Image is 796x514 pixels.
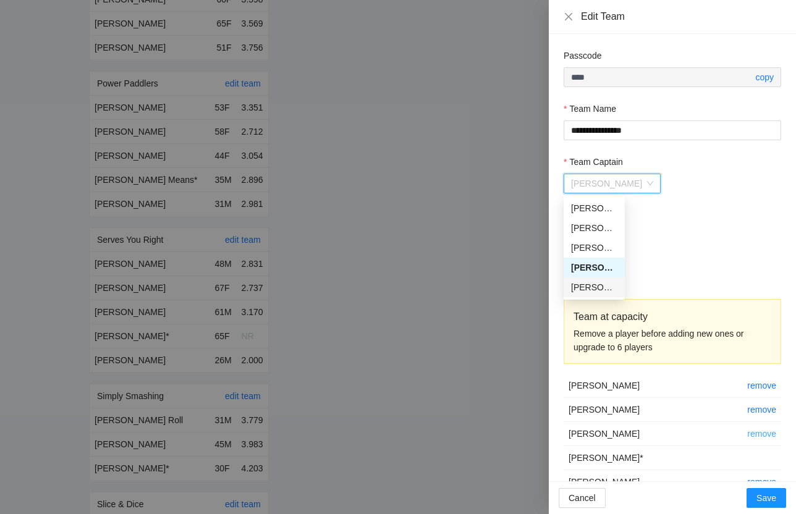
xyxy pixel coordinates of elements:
button: Cancel [559,488,606,508]
input: Team Name [564,120,781,140]
div: [PERSON_NAME] [571,261,617,274]
td: [PERSON_NAME] [564,374,742,398]
label: Team Captain [564,155,623,169]
div: Barbara Piazza [564,218,625,238]
div: Remove a player before adding new ones or upgrade to 6 players [574,327,771,354]
button: Close [564,12,574,22]
span: close [564,12,574,22]
a: copy [755,72,774,82]
td: [PERSON_NAME] [564,398,742,422]
td: [PERSON_NAME] [564,470,742,494]
button: Save [747,488,786,508]
a: remove [747,477,776,487]
span: Save [756,491,776,505]
div: [PERSON_NAME] [571,280,617,294]
div: Liz Gatto [564,258,625,277]
td: [PERSON_NAME] [564,422,742,446]
input: Passcode [571,70,753,84]
label: Passcode [564,49,601,62]
a: remove [747,405,776,415]
span: Liz Gatto [571,174,653,193]
a: remove [747,429,776,439]
div: [PERSON_NAME] [571,201,617,215]
div: Amit Jagtiani [564,198,625,218]
div: Iain Peters [564,238,625,258]
span: Cancel [569,491,596,505]
label: Team Name [564,102,616,116]
div: [PERSON_NAME] [571,241,617,255]
td: [PERSON_NAME] * [564,446,742,470]
div: Miguel Rodriguez [564,277,625,297]
div: Edit Team [581,10,781,23]
div: [PERSON_NAME] [571,221,617,235]
div: Team at capacity [574,309,771,324]
a: remove [747,381,776,390]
